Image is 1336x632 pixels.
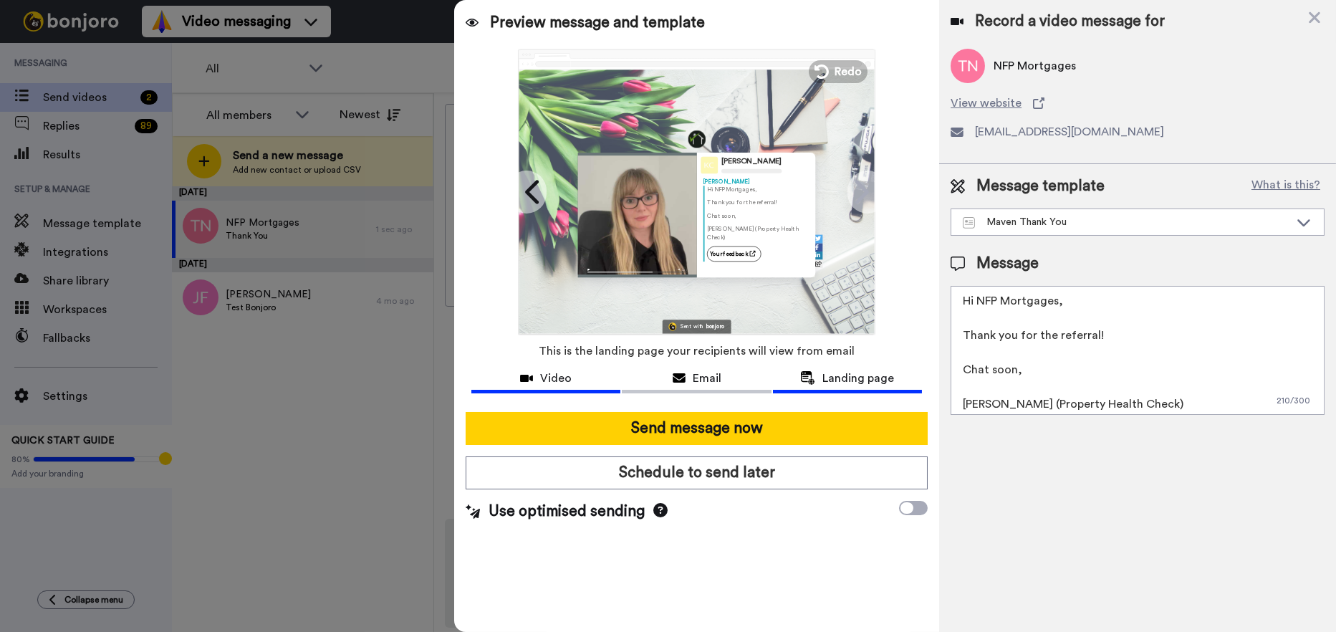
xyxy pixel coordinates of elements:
[721,157,782,166] div: [PERSON_NAME]
[701,156,718,173] img: Profile Image
[466,412,928,445] button: Send message now
[822,370,894,387] span: Landing page
[963,217,975,229] img: Message-temps.svg
[489,501,645,522] span: Use optimised sending
[578,263,697,277] img: player-controls-full.svg
[539,335,855,367] span: This is the landing page your recipients will view from email
[707,211,809,219] p: Chat soon,
[963,215,1289,229] div: Maven Thank You
[706,324,725,329] div: bonjoro
[976,176,1105,197] span: Message template
[707,198,809,206] p: Thank you for the referral!
[707,246,761,261] a: Your feedback
[703,177,809,185] div: [PERSON_NAME]
[466,456,928,489] button: Schedule to send later
[951,95,1022,112] span: View website
[975,123,1164,140] span: [EMAIL_ADDRESS][DOMAIN_NAME]
[693,370,721,387] span: Email
[707,186,809,193] p: Hi NFP Mortgages,
[951,95,1325,112] a: View website
[1247,176,1325,197] button: What is this?
[951,286,1325,415] textarea: Hi NFP Mortgages, Thank you for the referral! Chat soon, [PERSON_NAME] (Property Health Check)
[688,130,706,148] img: 997b726e-dfe6-40bc-bfb7-e9b830ee5135
[540,370,572,387] span: Video
[681,324,703,329] div: Sent with
[668,322,676,330] img: Bonjoro Logo
[976,253,1039,274] span: Message
[707,224,809,241] p: [PERSON_NAME] (Property Health Check)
